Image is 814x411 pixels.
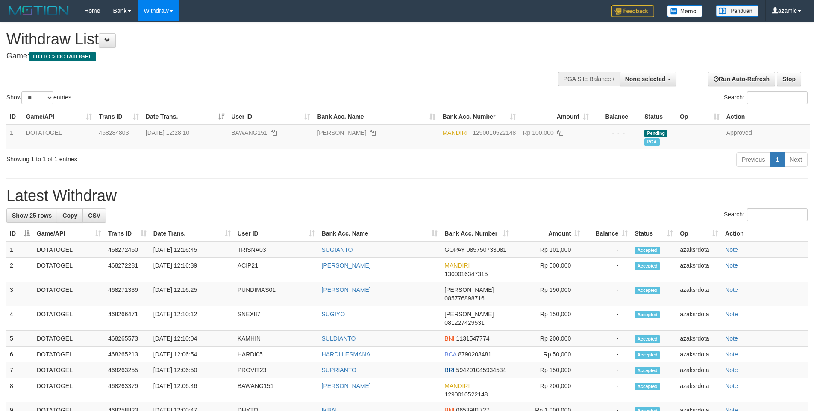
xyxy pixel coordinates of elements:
td: DOTATOGEL [33,378,105,402]
span: BCA [444,351,456,358]
span: Copy 594201045934534 to clipboard [456,367,506,373]
a: [PERSON_NAME] [322,286,371,293]
a: Note [725,246,738,253]
input: Search: [747,208,808,221]
td: Rp 500,000 [512,258,584,282]
td: 468272460 [105,242,150,258]
td: DOTATOGEL [33,306,105,331]
td: DOTATOGEL [33,282,105,306]
td: 468271339 [105,282,150,306]
span: Marked by azaksrdota [644,138,659,146]
span: Accepted [635,351,660,359]
a: SUPRIANTO [322,367,356,373]
td: azaksrdota [676,282,722,306]
td: azaksrdota [676,378,722,402]
th: Action [722,226,808,242]
label: Search: [724,91,808,104]
td: 4 [6,306,33,331]
th: Date Trans.: activate to sort column ascending [142,109,228,125]
a: SUGIANTO [322,246,353,253]
td: - [584,242,631,258]
input: Search: [747,91,808,104]
span: Accepted [635,335,660,343]
td: 2 [6,258,33,282]
td: 468265213 [105,347,150,362]
td: 1 [6,125,23,149]
div: Showing 1 to 1 of 1 entries [6,152,333,163]
td: DOTATOGEL [23,125,96,149]
span: Copy 081227429531 to clipboard [444,319,484,326]
td: azaksrdota [676,306,722,331]
span: Copy 1290010522148 to clipboard [444,391,488,398]
td: 1 [6,242,33,258]
a: HARDI LESMANA [322,351,370,358]
th: User ID: activate to sort column ascending [234,226,318,242]
td: Rp 101,000 [512,242,584,258]
td: 6 [6,347,33,362]
td: Rp 150,000 [512,306,584,331]
th: Bank Acc. Name: activate to sort column ascending [318,226,441,242]
th: Bank Acc. Name: activate to sort column ascending [314,109,439,125]
td: azaksrdota [676,347,722,362]
td: azaksrdota [676,242,722,258]
th: Op: activate to sort column ascending [676,109,723,125]
td: DOTATOGEL [33,258,105,282]
td: 468272281 [105,258,150,282]
td: KAMHIN [234,331,318,347]
td: - [584,347,631,362]
span: ITOTO > DOTATOGEL [29,52,96,61]
label: Show entries [6,91,71,104]
th: Op: activate to sort column ascending [676,226,722,242]
span: Rp 100.000 [523,129,553,136]
td: Approved [723,125,810,149]
span: [PERSON_NAME] [444,311,494,318]
a: Show 25 rows [6,208,57,223]
span: Copy 085776898716 to clipboard [444,295,484,302]
td: [DATE] 12:16:45 [150,242,234,258]
div: PGA Site Balance / [558,72,620,86]
td: DOTATOGEL [33,242,105,258]
h1: Withdraw List [6,31,534,48]
th: Game/API: activate to sort column ascending [23,109,96,125]
span: Copy 1131547774 to clipboard [456,335,490,342]
a: Stop [777,72,801,86]
th: Amount: activate to sort column ascending [519,109,592,125]
span: MANDIRI [442,129,467,136]
td: 468263255 [105,362,150,378]
a: [PERSON_NAME] [317,129,366,136]
a: Note [725,286,738,293]
a: Run Auto-Refresh [708,72,775,86]
h4: Game: [6,52,534,61]
td: DOTATOGEL [33,347,105,362]
span: Accepted [635,262,660,270]
td: 468263379 [105,378,150,402]
label: Search: [724,208,808,221]
td: [DATE] 12:10:04 [150,331,234,347]
td: - [584,331,631,347]
td: [DATE] 12:10:12 [150,306,234,331]
span: Copy 1290010522148 to clipboard [473,129,516,136]
span: BAWANG151 [231,129,267,136]
th: Bank Acc. Number: activate to sort column ascending [441,226,512,242]
th: User ID: activate to sort column ascending [228,109,314,125]
img: Feedback.jpg [611,5,654,17]
span: Copy [62,212,77,219]
td: - [584,378,631,402]
th: Status [641,109,676,125]
td: azaksrdota [676,258,722,282]
span: GOPAY [444,246,464,253]
a: Previous [736,152,770,167]
td: - [584,258,631,282]
span: None selected [625,76,666,82]
td: 5 [6,331,33,347]
td: [DATE] 12:06:54 [150,347,234,362]
a: Note [725,367,738,373]
td: PUNDIMAS01 [234,282,318,306]
img: Button%20Memo.svg [667,5,703,17]
a: Note [725,335,738,342]
th: Bank Acc. Number: activate to sort column ascending [439,109,519,125]
span: BNI [444,335,454,342]
a: Copy [57,208,83,223]
td: - [584,306,631,331]
td: - [584,362,631,378]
